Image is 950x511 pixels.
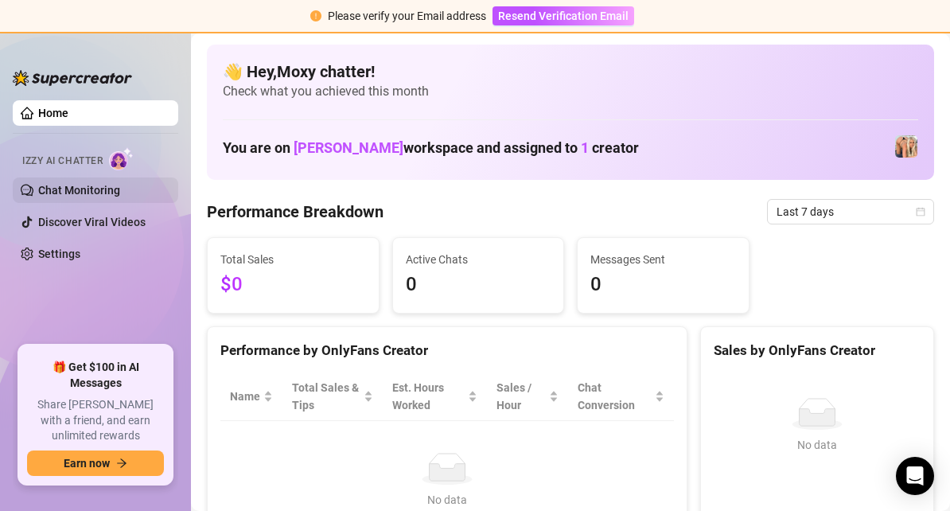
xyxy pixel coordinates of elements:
[292,379,360,414] span: Total Sales & Tips
[392,379,465,414] div: Est. Hours Worked
[896,457,934,495] div: Open Intercom Messenger
[27,397,164,444] span: Share [PERSON_NAME] with a friend, and earn unlimited rewards
[590,251,736,268] span: Messages Sent
[895,135,917,158] img: JB
[116,458,127,469] span: arrow-right
[223,83,918,100] span: Check what you achieved this month
[310,10,321,21] span: exclamation-circle
[109,147,134,170] img: AI Chatter
[496,379,546,414] span: Sales / Hour
[568,373,674,421] th: Chat Conversion
[714,340,921,361] div: Sales by OnlyFans Creator
[27,360,164,391] span: 🎁 Get $100 in AI Messages
[282,373,383,421] th: Total Sales & Tips
[38,107,68,119] a: Home
[493,6,634,25] button: Resend Verification Email
[38,184,120,197] a: Chat Monitoring
[498,10,629,22] span: Resend Verification Email
[230,388,260,405] span: Name
[328,7,486,25] div: Please verify your Email address
[220,340,674,361] div: Performance by OnlyFans Creator
[223,60,918,83] h4: 👋 Hey, Moxy chatter !
[220,373,282,421] th: Name
[581,139,589,156] span: 1
[207,201,384,223] h4: Performance Breakdown
[720,436,914,454] div: No data
[38,248,80,260] a: Settings
[590,270,736,300] span: 0
[22,154,103,169] span: Izzy AI Chatter
[294,139,403,156] span: [PERSON_NAME]
[236,491,658,509] div: No data
[777,200,925,224] span: Last 7 days
[13,70,132,86] img: logo-BBDzfeDw.svg
[916,207,925,216] span: calendar
[487,373,568,421] th: Sales / Hour
[220,270,366,300] span: $0
[578,379,652,414] span: Chat Conversion
[38,216,146,228] a: Discover Viral Videos
[27,451,164,476] button: Earn nowarrow-right
[406,270,551,300] span: 0
[223,139,639,157] h1: You are on workspace and assigned to creator
[406,251,551,268] span: Active Chats
[220,251,366,268] span: Total Sales
[64,457,110,470] span: Earn now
